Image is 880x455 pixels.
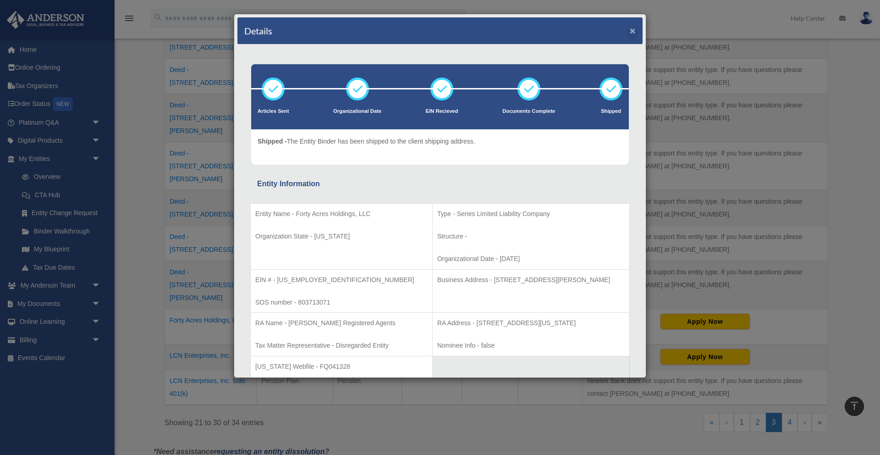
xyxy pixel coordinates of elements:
p: Documents Complete [502,107,555,116]
p: EIN Recieved [426,107,458,116]
p: RA Name - [PERSON_NAME] Registered Agents [255,317,428,329]
p: Tax Matter Representative - Disregarded Entity [255,340,428,351]
p: Shipped [599,107,622,116]
p: RA Address - [STREET_ADDRESS][US_STATE] [437,317,625,329]
p: Type - Series Limited Liability Company [437,208,625,220]
button: × [630,26,636,35]
p: The Entity Binder has been shipped to the client shipping address. [258,136,475,147]
p: Organizational Date [333,107,381,116]
p: Articles Sent [258,107,289,116]
p: Nominee Info - false [437,340,625,351]
p: Organizational Date - [DATE] [437,253,625,265]
p: EIN # - [US_EMPLOYER_IDENTIFICATION_NUMBER] [255,274,428,286]
p: Structure - [437,231,625,242]
p: Business Address - [STREET_ADDRESS][PERSON_NAME] [437,274,625,286]
div: Entity Information [257,178,623,190]
h4: Details [244,24,272,37]
p: Organization State - [US_STATE] [255,231,428,242]
p: [US_STATE] Webfile - FQ041328 [255,361,428,372]
p: Entity Name - Forty Acres Holdings, LLC [255,208,428,220]
p: SOS number - 803713071 [255,297,428,308]
span: Shipped - [258,138,287,145]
